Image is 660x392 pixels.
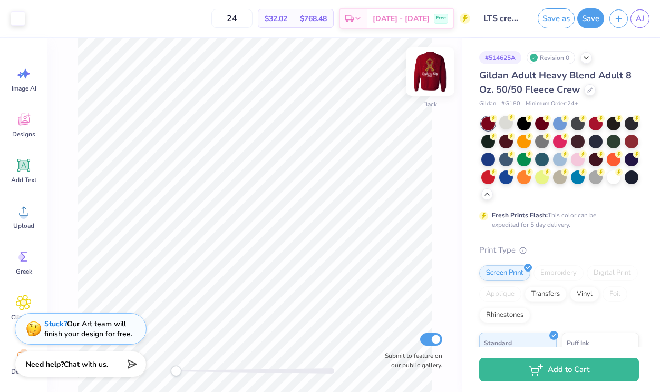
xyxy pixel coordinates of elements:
span: Designs [12,130,35,138]
span: AJ [636,13,644,25]
input: Untitled Design [475,8,527,29]
div: Applique [479,286,521,302]
span: # G180 [501,99,520,108]
div: Revision 0 [527,51,575,64]
span: Gildan Adult Heavy Blend Adult 8 Oz. 50/50 Fleece Crew [479,69,632,96]
strong: Stuck? [44,319,67,329]
div: Foil [603,286,627,302]
span: Image AI [12,84,36,93]
span: Gildan [479,99,496,108]
div: Transfers [525,286,567,302]
span: Free [436,15,446,22]
span: Puff Ink [567,337,589,348]
div: Accessibility label [171,366,181,376]
div: Embroidery [533,265,584,281]
strong: Fresh Prints Flash: [492,211,548,219]
button: Add to Cart [479,358,639,381]
div: # 514625A [479,51,521,64]
div: Our Art team will finish your design for free. [44,319,132,339]
span: $32.02 [265,13,287,24]
span: Decorate [11,367,36,376]
div: This color can be expedited for 5 day delivery. [492,210,622,229]
a: AJ [630,9,649,28]
span: Minimum Order: 24 + [526,99,578,108]
div: Digital Print [587,265,638,281]
input: – – [211,9,253,28]
span: Standard [484,337,512,348]
div: Vinyl [570,286,599,302]
div: Print Type [479,244,639,256]
div: Rhinestones [479,307,530,323]
span: [DATE] - [DATE] [373,13,430,24]
span: Chat with us. [64,359,108,369]
span: Upload [13,222,34,230]
button: Save as [538,8,575,28]
div: Back [423,99,437,109]
img: Back [409,51,451,93]
span: Add Text [11,176,36,184]
button: Save [577,8,604,28]
strong: Need help? [26,359,64,369]
span: Greek [16,267,32,276]
span: Clipart & logos [6,313,41,330]
div: Screen Print [479,265,530,281]
span: $768.48 [300,13,327,24]
label: Submit to feature on our public gallery. [379,351,442,370]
